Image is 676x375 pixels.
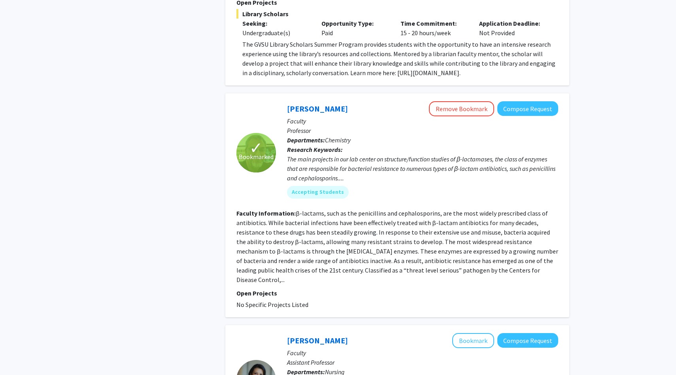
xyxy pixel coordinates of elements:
span: Chemistry [325,136,351,144]
div: Undergraduate(s) [242,28,310,38]
button: Compose Request to Cindy Mendez [497,333,558,348]
p: Opportunity Type: [321,19,389,28]
div: Paid [315,19,395,38]
b: Faculty Information: [236,209,296,217]
p: Time Commitment: [400,19,468,28]
span: Bookmarked [239,152,274,161]
mat-chip: Accepting Students [287,186,349,199]
p: Faculty [287,116,558,126]
b: Research Keywords: [287,146,343,153]
p: Seeking: [242,19,310,28]
p: Assistant Professor [287,358,558,367]
fg-read-more: β-lactams, such as the penicillins and cephalosporins, are the most widely prescribed class of an... [236,209,558,284]
div: Not Provided [473,19,552,38]
b: Departments: [287,136,325,144]
button: Add Cindy Mendez to Bookmarks [452,333,494,348]
span: No Specific Projects Listed [236,301,308,309]
a: [PERSON_NAME] [287,104,348,114]
div: The main projects in our lab center on structure/function studies of β-lactamases, the class of e... [287,154,558,183]
a: [PERSON_NAME] [287,335,348,345]
div: 15 - 20 hours/week [395,19,474,38]
p: The GVSU Library Scholars Summer Program provides students with the opportunity to have an intens... [242,40,558,78]
button: Remove Bookmark [429,101,494,116]
span: ✓ [249,144,263,152]
span: Library Scholars [236,9,558,19]
iframe: Chat [6,339,34,369]
p: Professor [287,126,558,135]
p: Faculty [287,348,558,358]
button: Compose Request to Brad Wallar [497,101,558,116]
p: Open Projects [236,288,558,298]
p: Application Deadline: [479,19,546,28]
